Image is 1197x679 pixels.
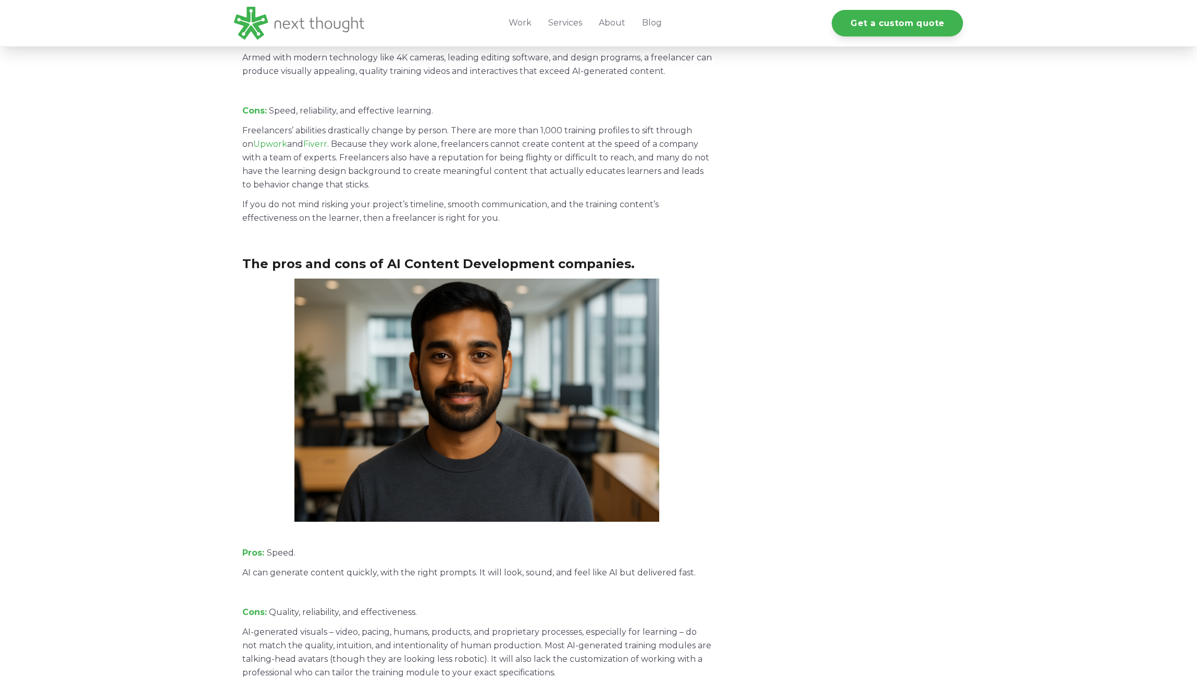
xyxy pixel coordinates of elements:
[832,10,963,36] a: Get a custom quote
[242,546,712,560] p: Speed.
[242,106,267,116] strong: Cons:
[253,139,287,149] a: Upwork
[242,51,712,78] p: Armed with modern technology like 4K cameras, leading editing software, and design programs, a fr...
[242,198,712,225] p: If you do not mind risking your project’s timeline, smooth communication, and the training conten...
[303,139,327,149] a: Fiverr
[234,7,364,40] img: LG - NextThought Logo
[242,606,712,619] p: Quality, reliability, and effectiveness.
[294,279,659,522] img: AI generated training content
[242,256,635,271] strong: The pros and cons of AI Content Development companies.
[242,607,267,617] strong: Cons:
[242,104,712,118] p: Speed, reliability, and effective learning.
[242,124,712,192] p: Freelancers’ abilities drastically change by person. There are more than 1,000 training profiles ...
[242,548,264,558] span: Pros:
[242,566,712,580] p: AI can generate content quickly, with the right prompts. It will look, sound, and feel like AI bu...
